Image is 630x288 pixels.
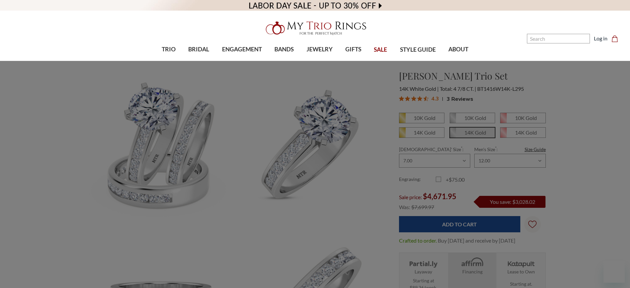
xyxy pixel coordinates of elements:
[239,60,245,61] button: submenu toggle
[594,34,607,42] a: Log in
[188,45,209,54] span: BRIDAL
[368,39,393,61] a: SALE
[374,45,387,54] span: SALE
[400,45,436,54] span: STYLE GUIDE
[527,34,590,43] input: Search and use arrows or TAB to navigate results
[345,45,361,54] span: GIFTS
[393,39,442,61] a: STYLE GUIDE
[262,18,368,39] img: My Trio Rings
[162,45,176,54] span: TRIO
[455,60,462,61] button: submenu toggle
[442,39,475,60] a: ABOUT
[274,45,294,54] span: BANDS
[307,45,333,54] span: JEWELRY
[165,60,172,61] button: submenu toggle
[222,45,262,54] span: ENGAGEMENT
[196,60,202,61] button: submenu toggle
[339,39,368,60] a: GIFTS
[268,39,300,60] a: BANDS
[183,18,447,39] a: My Trio Rings
[182,39,215,60] a: BRIDAL
[316,60,323,61] button: submenu toggle
[216,39,268,60] a: ENGAGEMENT
[155,39,182,60] a: TRIO
[448,45,468,54] span: ABOUT
[350,60,357,61] button: submenu toggle
[281,60,287,61] button: submenu toggle
[611,34,622,42] a: Cart with 0 items
[611,35,618,42] svg: cart.cart_preview
[603,261,625,283] iframe: Button to launch messaging window
[300,39,339,60] a: JEWELRY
